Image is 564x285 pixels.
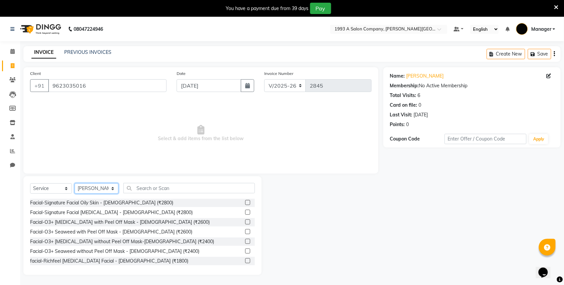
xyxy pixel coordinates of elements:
label: Client [30,71,41,77]
button: +91 [30,79,49,92]
button: Save [528,49,551,59]
div: Name: [390,73,405,80]
div: Last Visit: [390,111,412,118]
div: Coupon Code [390,135,445,142]
b: 08047224946 [74,20,103,38]
button: Apply [529,134,548,144]
label: Date [177,71,186,77]
input: Enter Offer / Coupon Code [445,134,527,144]
div: 6 [418,92,420,99]
div: facial-Richfeel [MEDICAL_DATA] Facial - [DEMOGRAPHIC_DATA] (₹1800) [30,258,188,265]
div: No Active Membership [390,82,554,89]
div: Membership: [390,82,419,89]
div: Facial-O3+ [MEDICAL_DATA] without Peel Off Mask-[DEMOGRAPHIC_DATA] (₹2400) [30,238,214,245]
div: 0 [406,121,409,128]
span: Manager [531,26,551,33]
input: Search or Scan [123,183,255,193]
input: Search by Name/Mobile/Email/Code [48,79,167,92]
div: Facial-Signature Facial [MEDICAL_DATA] - [DEMOGRAPHIC_DATA] (₹2800) [30,209,193,216]
img: logo [17,20,63,38]
div: Facial-Signature Facial Oily Skin - [DEMOGRAPHIC_DATA] (₹2800) [30,199,173,206]
div: [DATE] [414,111,428,118]
button: Create New [487,49,525,59]
div: 0 [419,102,421,109]
label: Invoice Number [264,71,293,77]
a: [PERSON_NAME] [406,73,444,80]
div: Facial-O3+ Seaweed without Peel Off Mask - [DEMOGRAPHIC_DATA] (₹2400) [30,248,199,255]
div: You have a payment due from 39 days [226,5,309,12]
button: Pay [310,3,331,14]
img: Manager [516,23,528,35]
div: Facial-O3+ [MEDICAL_DATA] with Peel Off Mask - [DEMOGRAPHIC_DATA] (₹2600) [30,219,210,226]
div: Total Visits: [390,92,416,99]
div: Card on file: [390,102,417,109]
iframe: chat widget [536,258,557,278]
div: Facial-O3+ Seaweed with Peel Off Mask - [DEMOGRAPHIC_DATA] (₹2600) [30,228,192,235]
span: Select & add items from the list below [30,100,372,167]
a: INVOICE [31,46,56,59]
div: Points: [390,121,405,128]
a: PREVIOUS INVOICES [64,49,111,55]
